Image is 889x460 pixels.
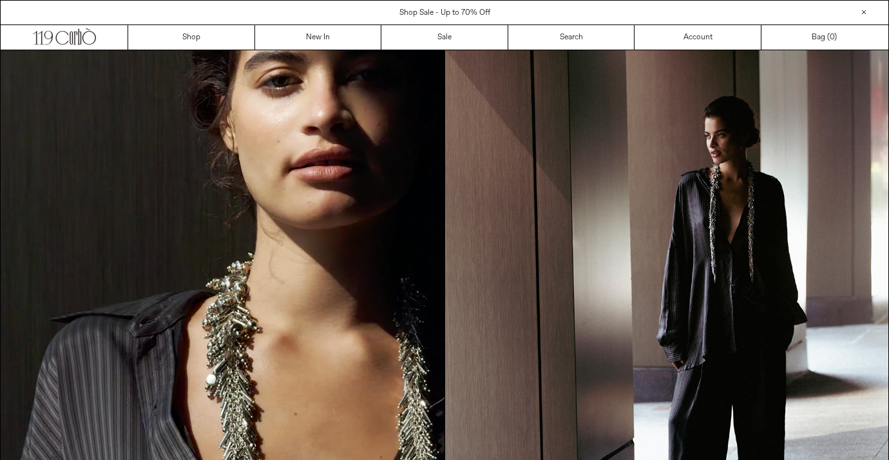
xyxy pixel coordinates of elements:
[128,25,255,50] a: Shop
[255,25,382,50] a: New In
[508,25,635,50] a: Search
[761,25,888,50] a: Bag ()
[381,25,508,50] a: Sale
[635,25,761,50] a: Account
[830,32,834,43] span: 0
[830,32,837,43] span: )
[399,8,490,18] a: Shop Sale - Up to 70% Off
